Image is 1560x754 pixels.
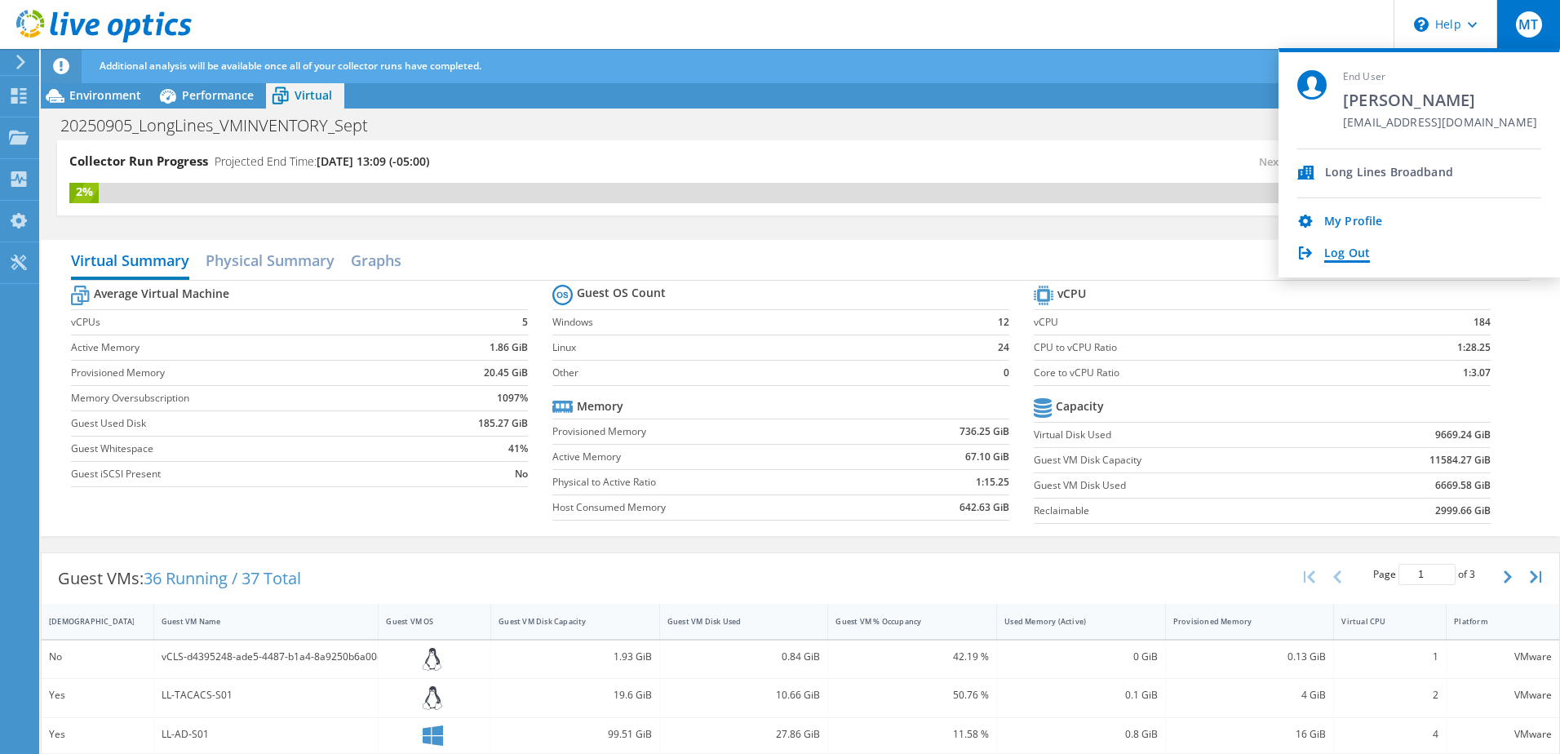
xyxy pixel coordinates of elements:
[1341,616,1419,627] div: Virtual CPU
[1343,116,1537,131] span: [EMAIL_ADDRESS][DOMAIN_NAME]
[1341,725,1438,743] div: 4
[577,398,623,415] b: Memory
[1435,477,1491,494] b: 6669.58 GiB
[1057,286,1086,302] b: vCPU
[69,183,99,201] div: 2%
[1004,365,1009,381] b: 0
[552,474,876,490] label: Physical to Active Ratio
[1516,11,1542,38] span: MT
[49,686,146,704] div: Yes
[1341,686,1438,704] div: 2
[351,244,401,277] h2: Graphs
[42,553,317,604] div: Guest VMs:
[552,365,968,381] label: Other
[1343,89,1537,111] span: [PERSON_NAME]
[522,314,528,330] b: 5
[1343,70,1537,84] span: End User
[998,314,1009,330] b: 12
[1414,17,1429,32] svg: \n
[1004,616,1138,627] div: Used Memory (Active)
[835,616,969,627] div: Guest VM % Occupancy
[1454,648,1552,666] div: VMware
[1429,452,1491,468] b: 11584.27 GiB
[959,424,1009,440] b: 736.25 GiB
[215,153,429,171] h4: Projected End Time:
[71,415,419,432] label: Guest Used Disk
[667,686,821,704] div: 10.66 GiB
[1034,365,1371,381] label: Core to vCPU Ratio
[1004,725,1158,743] div: 0.8 GiB
[1325,166,1453,181] div: Long Lines Broadband
[1454,686,1552,704] div: VMware
[71,390,419,406] label: Memory Oversubscription
[1474,314,1491,330] b: 184
[998,339,1009,356] b: 24
[1373,564,1475,585] span: Page of
[667,616,801,627] div: Guest VM Disk Used
[667,725,821,743] div: 27.86 GiB
[1173,725,1327,743] div: 16 GiB
[71,339,419,356] label: Active Memory
[577,285,666,301] b: Guest OS Count
[49,725,146,743] div: Yes
[162,686,371,704] div: LL-TACACS-S01
[552,499,876,516] label: Host Consumed Memory
[1454,616,1532,627] div: Platform
[515,466,528,482] b: No
[552,339,968,356] label: Linux
[835,686,989,704] div: 50.76 %
[53,117,393,135] h1: 20250905_LongLines_VMINVENTORY_Sept
[835,648,989,666] div: 42.19 %
[1173,686,1327,704] div: 4 GiB
[162,725,371,743] div: LL-AD-S01
[499,686,652,704] div: 19.6 GiB
[1435,503,1491,519] b: 2999.66 GiB
[1034,477,1332,494] label: Guest VM Disk Used
[182,87,254,103] span: Performance
[1034,503,1332,519] label: Reclaimable
[71,441,419,457] label: Guest Whitespace
[1469,567,1475,581] span: 3
[552,424,876,440] label: Provisioned Memory
[976,474,1009,490] b: 1:15.25
[667,648,821,666] div: 0.84 GiB
[1324,215,1382,230] a: My Profile
[295,87,332,103] span: Virtual
[1034,427,1332,443] label: Virtual Disk Used
[69,87,141,103] span: Environment
[1324,246,1370,262] a: Log Out
[499,648,652,666] div: 1.93 GiB
[499,725,652,743] div: 99.51 GiB
[1034,452,1332,468] label: Guest VM Disk Capacity
[206,244,335,277] h2: Physical Summary
[959,499,1009,516] b: 642.63 GiB
[162,648,371,666] div: vCLS-d4395248-ade5-4487-b1a4-8a9250b6a00d
[1341,648,1438,666] div: 1
[162,616,352,627] div: Guest VM Name
[1056,398,1104,415] b: Capacity
[317,153,429,169] span: [DATE] 13:09 (-05:00)
[1173,648,1327,666] div: 0.13 GiB
[1259,154,1523,169] span: Next recalculation available at
[552,449,876,465] label: Active Memory
[965,449,1009,465] b: 67.10 GiB
[1454,725,1552,743] div: VMware
[49,616,126,627] div: [DEMOGRAPHIC_DATA]
[71,365,419,381] label: Provisioned Memory
[1435,427,1491,443] b: 9669.24 GiB
[499,616,632,627] div: Guest VM Disk Capacity
[835,725,989,743] div: 11.58 %
[1034,339,1371,356] label: CPU to vCPU Ratio
[144,567,301,589] span: 36 Running / 37 Total
[386,616,463,627] div: Guest VM OS
[71,314,419,330] label: vCPUs
[1034,314,1371,330] label: vCPU
[497,390,528,406] b: 1097%
[508,441,528,457] b: 41%
[1173,616,1307,627] div: Provisioned Memory
[1004,686,1158,704] div: 0.1 GiB
[49,648,146,666] div: No
[1398,564,1456,585] input: jump to page
[484,365,528,381] b: 20.45 GiB
[94,286,229,302] b: Average Virtual Machine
